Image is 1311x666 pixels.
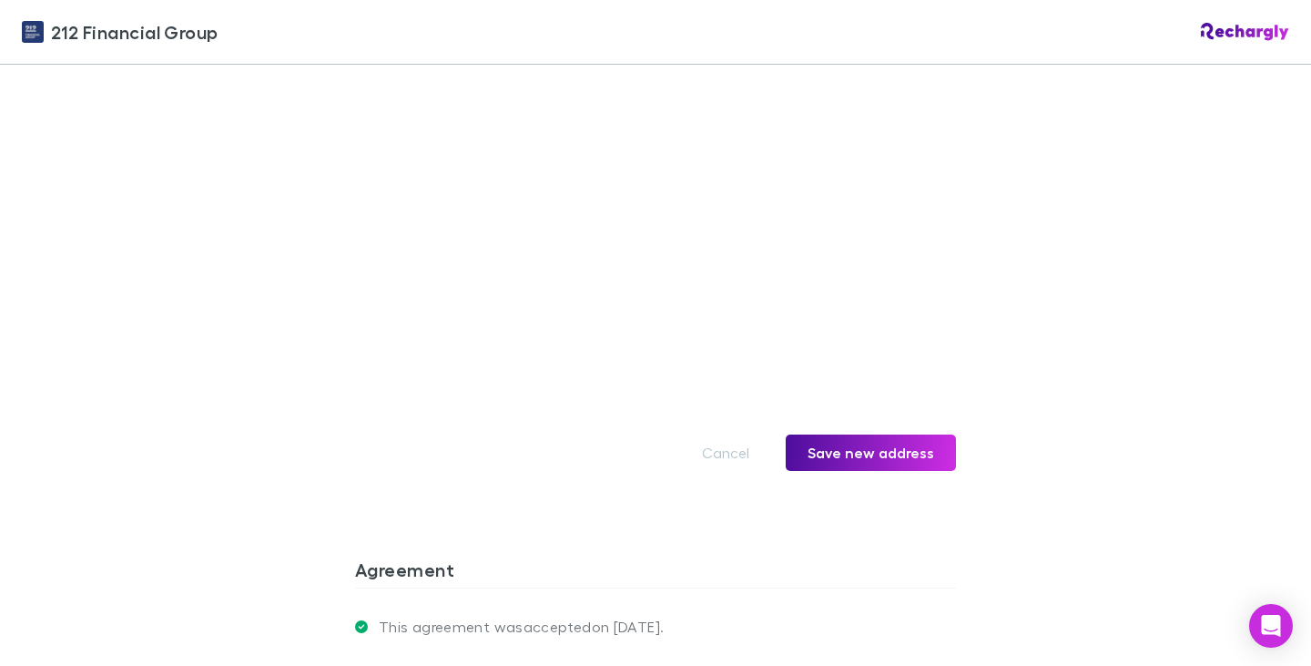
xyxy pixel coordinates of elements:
img: Rechargly Logo [1201,23,1289,41]
h3: Agreement [355,558,956,588]
button: Save new address [786,435,956,471]
button: Cancel [680,435,771,471]
div: Open Intercom Messenger [1249,604,1293,648]
p: This agreement was accepted on [DATE] . [368,618,664,636]
img: 212 Financial Group's Logo [22,21,44,43]
span: 212 Financial Group [51,18,218,46]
